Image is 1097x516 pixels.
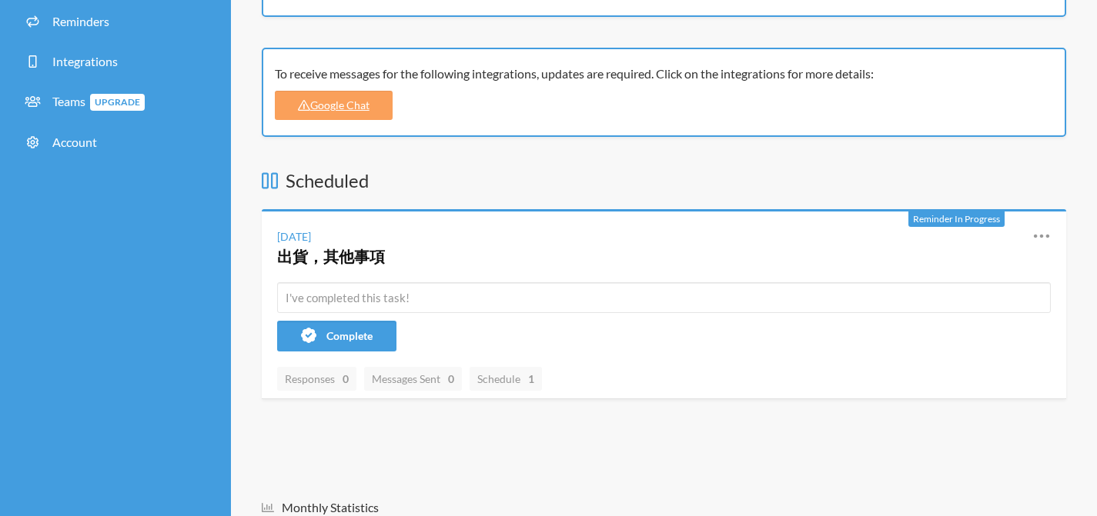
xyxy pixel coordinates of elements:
span: Schedule [477,372,534,385]
span: Responses [285,372,349,385]
span: Upgrade [90,94,145,111]
span: Messages Sent [372,372,454,385]
a: Messages Sent0 [364,367,462,391]
span: Integrations [52,54,118,68]
span: Account [52,135,97,149]
input: I've completed this task! [277,282,1051,313]
button: Complete [277,321,396,351]
a: Schedule1 [470,367,542,391]
h3: Scheduled [262,168,1066,194]
a: Google Chat [275,91,393,120]
a: 出貨，其他事項 [277,247,385,265]
h5: Monthly Statistics [262,499,1066,516]
a: Responses0 [277,367,356,391]
strong: 0 [448,371,454,387]
a: Account [12,125,219,159]
span: Reminders [52,14,109,28]
span: Complete [326,329,373,342]
strong: 0 [343,371,349,387]
strong: 1 [528,371,534,387]
div: To receive messages for the following integrations, updates are required. Click on the integratio... [275,65,1042,83]
span: Reminder In Progress [913,213,1000,225]
a: Integrations [12,45,219,78]
div: [DATE] [277,228,311,245]
a: Reminders [12,5,219,38]
span: Teams [52,94,145,108]
a: TeamsUpgrade [12,85,219,119]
